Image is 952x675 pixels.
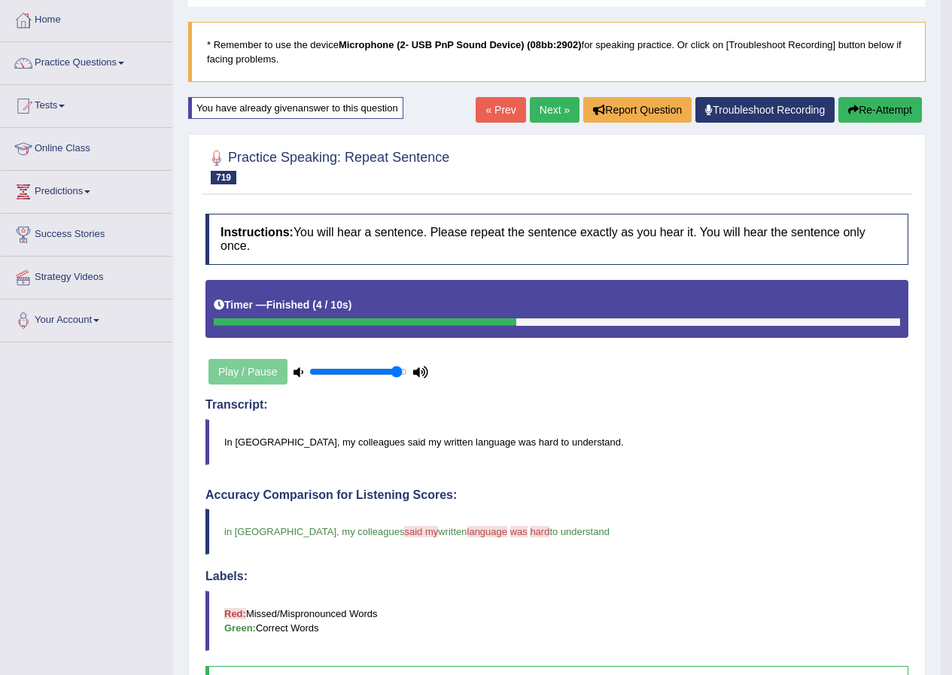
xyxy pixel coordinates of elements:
[838,97,922,123] button: Re-Attempt
[214,299,351,311] h5: Timer —
[312,299,316,311] b: (
[205,398,908,412] h4: Transcript:
[316,299,348,311] b: 4 / 10s
[530,526,549,537] span: hard
[1,128,172,166] a: Online Class
[348,299,352,311] b: )
[476,97,525,123] a: « Prev
[438,526,467,537] span: written
[205,147,449,184] h2: Practice Speaking: Repeat Sentence
[205,591,908,651] blockquote: Missed/Mispronounced Words Correct Words
[1,171,172,208] a: Predictions
[224,608,246,619] b: Red:
[221,226,294,239] b: Instructions:
[205,419,908,465] blockquote: In [GEOGRAPHIC_DATA], my colleagues said my written language was hard to understand.
[467,526,508,537] span: language
[339,39,582,50] b: Microphone (2- USB PnP Sound Device) (08bb:2902)
[530,97,579,123] a: Next »
[336,526,339,537] span: ,
[1,214,172,251] a: Success Stories
[188,22,926,82] blockquote: * Remember to use the device for speaking practice. Or click on [Troubleshoot Recording] button b...
[205,214,908,264] h4: You will hear a sentence. Please repeat the sentence exactly as you hear it. You will hear the se...
[224,622,256,634] b: Green:
[266,299,310,311] b: Finished
[404,526,438,537] span: said my
[188,97,403,119] div: You have already given answer to this question
[1,42,172,80] a: Practice Questions
[549,526,610,537] span: to understand
[205,570,908,583] h4: Labels:
[695,97,835,123] a: Troubleshoot Recording
[224,526,336,537] span: in [GEOGRAPHIC_DATA]
[583,97,692,123] button: Report Question
[1,257,172,294] a: Strategy Videos
[1,299,172,337] a: Your Account
[1,85,172,123] a: Tests
[342,526,404,537] span: my colleagues
[205,488,908,502] h4: Accuracy Comparison for Listening Scores:
[510,526,528,537] span: was
[211,171,236,184] span: 719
